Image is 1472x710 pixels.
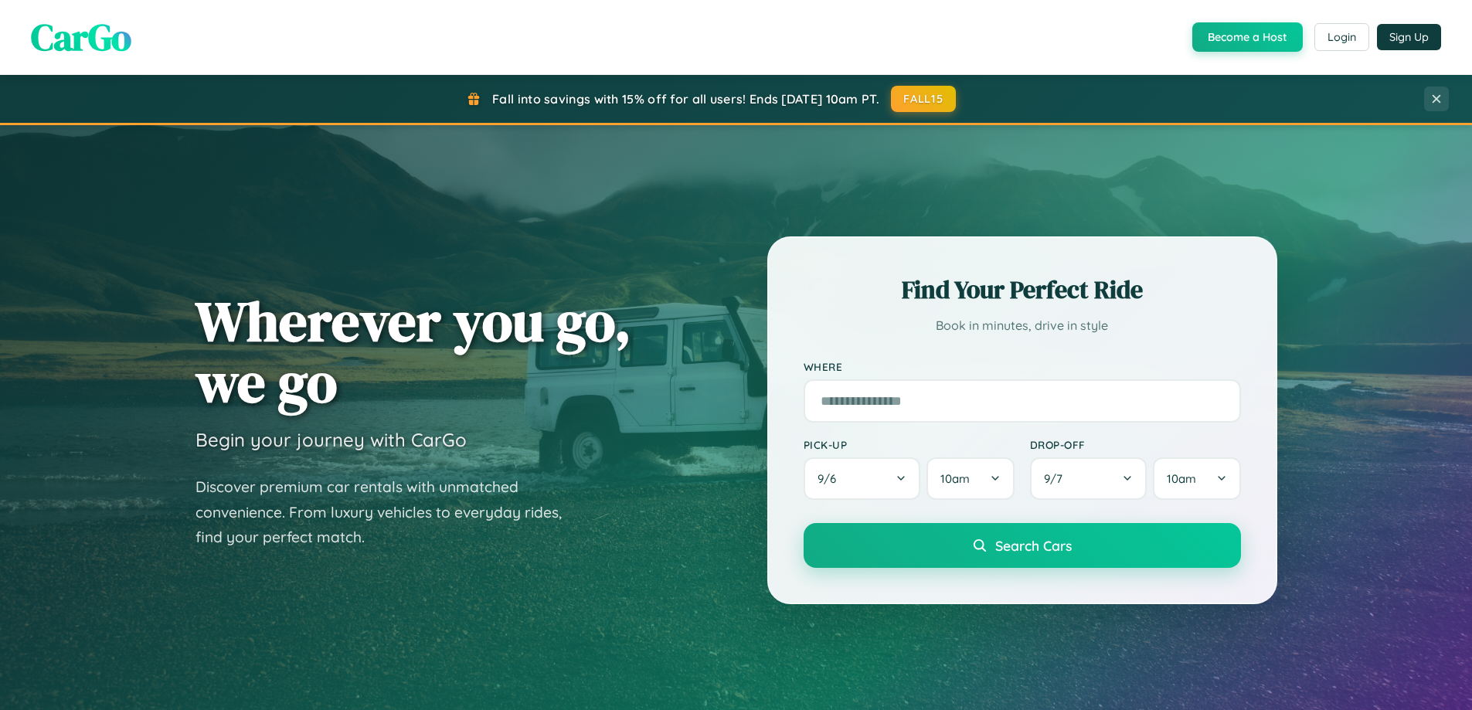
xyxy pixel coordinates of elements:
[195,428,467,451] h3: Begin your journey with CarGo
[1044,471,1070,486] span: 9 / 7
[940,471,970,486] span: 10am
[891,86,956,112] button: FALL15
[195,474,582,550] p: Discover premium car rentals with unmatched convenience. From luxury vehicles to everyday rides, ...
[1153,457,1240,500] button: 10am
[804,360,1241,373] label: Where
[804,438,1015,451] label: Pick-up
[195,290,631,413] h1: Wherever you go, we go
[1167,471,1196,486] span: 10am
[995,537,1072,554] span: Search Cars
[1030,457,1147,500] button: 9/7
[804,523,1241,568] button: Search Cars
[804,314,1241,337] p: Book in minutes, drive in style
[818,471,844,486] span: 9 / 6
[1192,22,1303,52] button: Become a Host
[1030,438,1241,451] label: Drop-off
[1314,23,1369,51] button: Login
[926,457,1014,500] button: 10am
[492,91,879,107] span: Fall into savings with 15% off for all users! Ends [DATE] 10am PT.
[31,12,131,63] span: CarGo
[804,273,1241,307] h2: Find Your Perfect Ride
[1377,24,1441,50] button: Sign Up
[804,457,921,500] button: 9/6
